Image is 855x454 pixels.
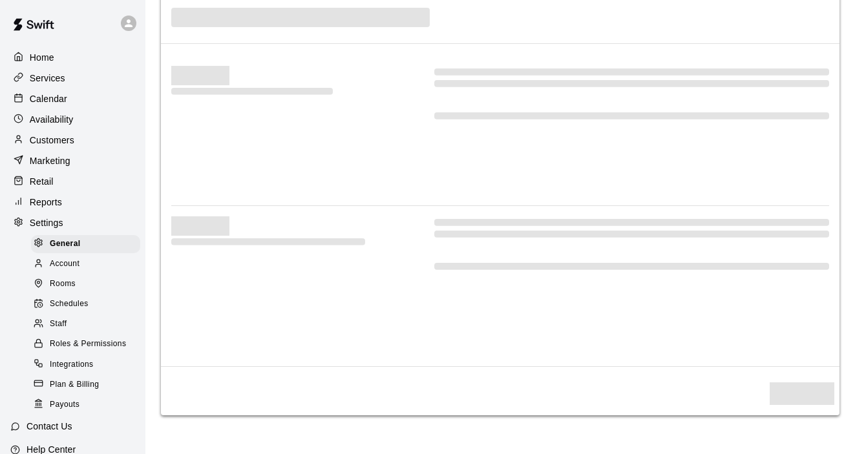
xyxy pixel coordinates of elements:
span: Account [50,258,79,271]
div: Schedules [31,295,140,313]
p: Home [30,51,54,64]
div: Plan & Billing [31,376,140,394]
a: Customers [10,130,135,150]
div: Integrations [31,356,140,374]
a: Retail [10,172,135,191]
a: Roles & Permissions [31,335,145,355]
p: Calendar [30,92,67,105]
a: Account [31,254,145,274]
div: Roles & Permissions [31,335,140,353]
span: General [50,238,81,251]
div: Account [31,255,140,273]
a: Home [10,48,135,67]
span: Schedules [50,298,89,311]
span: Plan & Billing [50,378,99,391]
div: Staff [31,315,140,333]
a: Schedules [31,294,145,315]
a: Calendar [10,89,135,108]
a: Integrations [31,355,145,375]
span: Rooms [50,278,76,291]
div: General [31,235,140,253]
p: Services [30,72,65,85]
a: Services [10,68,135,88]
p: Retail [30,175,54,188]
span: Roles & Permissions [50,338,126,351]
p: Reports [30,196,62,209]
a: Payouts [31,395,145,415]
a: General [31,234,145,254]
a: Marketing [10,151,135,170]
a: Reports [10,192,135,212]
span: Integrations [50,358,94,371]
span: Staff [50,318,67,331]
p: Settings [30,216,63,229]
span: Payouts [50,398,79,411]
p: Availability [30,113,74,126]
p: Contact Us [26,420,72,433]
a: Staff [31,315,145,335]
div: Payouts [31,396,140,414]
a: Rooms [31,274,145,294]
p: Marketing [30,154,70,167]
p: Customers [30,134,74,147]
div: Rooms [31,275,140,293]
a: Availability [10,110,135,129]
a: Settings [10,213,135,232]
a: Plan & Billing [31,375,145,395]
